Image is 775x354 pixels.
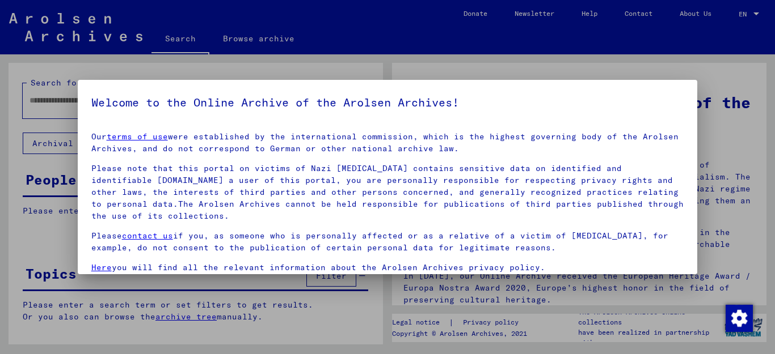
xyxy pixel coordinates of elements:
h5: Welcome to the Online Archive of the Arolsen Archives! [91,93,684,112]
p: Our were established by the international commission, which is the highest governing body of the ... [91,131,684,155]
p: you will find all the relevant information about the Arolsen Archives privacy policy. [91,262,684,274]
a: contact us [122,231,173,241]
a: terms of use [107,131,168,142]
img: Change consent [726,305,753,332]
p: Please if you, as someone who is personally affected or as a relative of a victim of [MEDICAL_DAT... [91,230,684,254]
p: Please note that this portal on victims of Nazi [MEDICAL_DATA] contains sensitive data on identif... [91,163,684,222]
a: Here [91,262,112,272]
